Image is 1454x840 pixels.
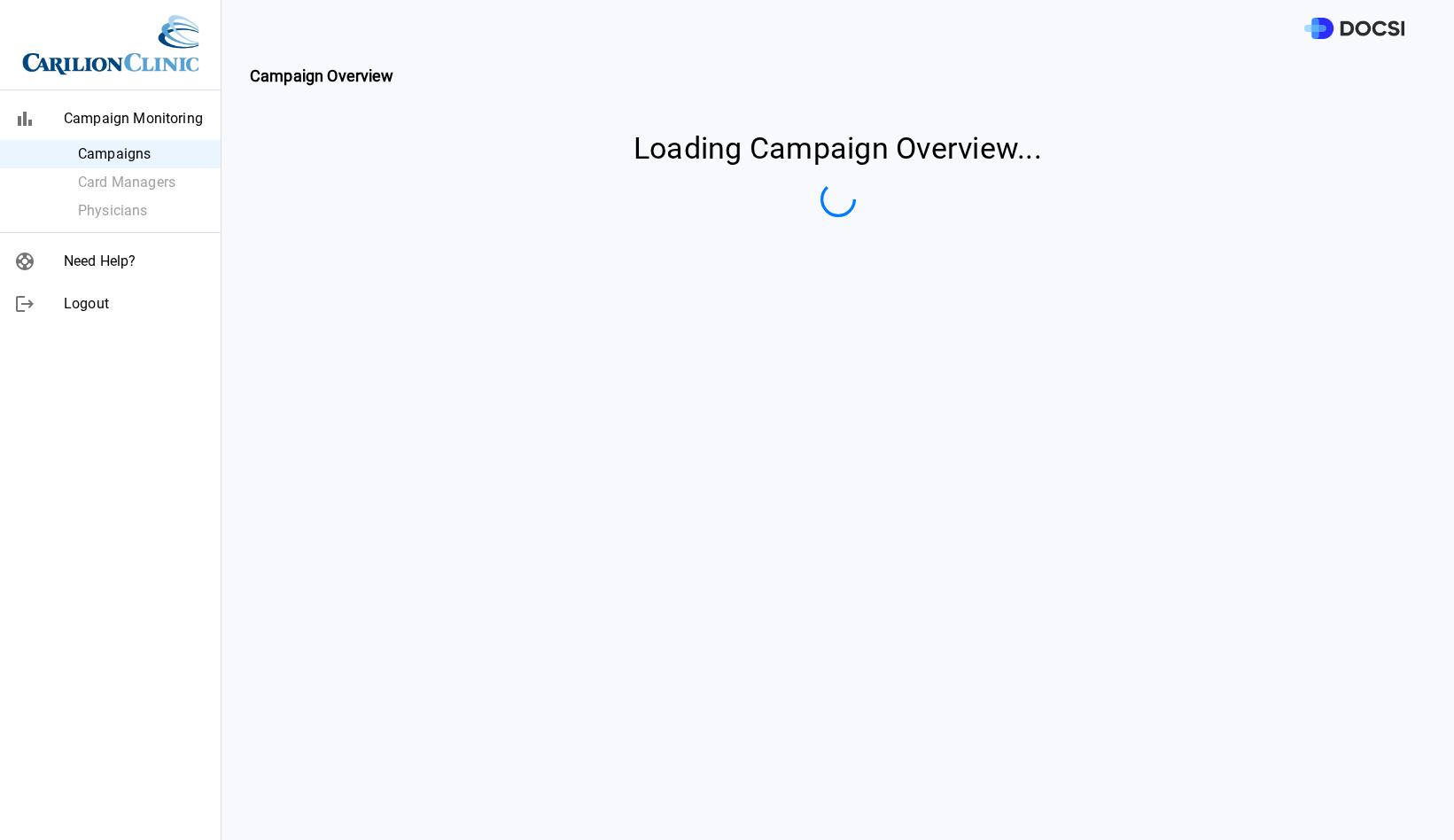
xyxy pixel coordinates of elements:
[250,66,394,85] strong: Campaign Overview
[78,144,206,165] span: Campaigns
[64,108,206,129] span: Campaign Monitoring
[64,251,206,272] span: Need Help?
[634,130,1042,167] h4: Loading Campaign Overview...
[22,14,199,75] img: Site Logo
[64,293,206,315] span: Logout
[1304,18,1404,40] img: DOCSI Logo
